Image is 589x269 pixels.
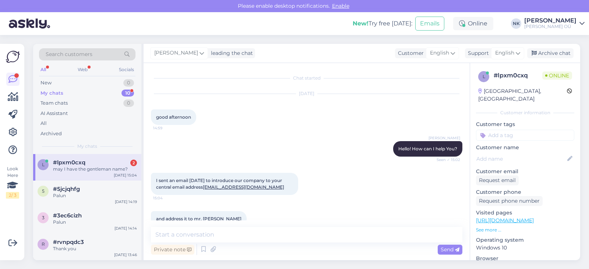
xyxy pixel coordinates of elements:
div: Archive chat [527,48,574,58]
div: NK [511,18,521,29]
span: #lpxm0cxq [53,159,85,166]
div: Thank you [53,245,137,252]
input: Add name [476,155,566,163]
span: I sent an email [DATE] to introduce our company to your central email address [156,178,284,190]
span: Hello! How can I help You? [398,146,457,151]
div: New [40,79,52,87]
a: [URL][DOMAIN_NAME] [476,217,534,224]
div: Socials [117,65,135,74]
div: [DATE] [151,90,462,97]
div: All [40,120,47,127]
span: 15:04 [153,195,181,201]
div: Customer [395,49,424,57]
p: Visited pages [476,209,574,217]
span: My chats [77,143,97,150]
div: All [39,65,47,74]
div: My chats [40,90,63,97]
span: [PERSON_NAME] [428,135,460,141]
div: Online [453,17,493,30]
div: [DATE] 13:46 [114,252,137,258]
span: Search customers [46,50,92,58]
span: l [483,74,485,79]
div: Customer information [476,109,574,116]
div: Request email [476,175,519,185]
span: [PERSON_NAME] [154,49,198,57]
span: #5jcjqhfg [53,186,80,192]
div: Archived [40,130,62,137]
p: Windows 10 [476,244,574,252]
div: # lpxm0cxq [494,71,542,80]
a: [PERSON_NAME][PERSON_NAME] OÜ [524,18,585,29]
button: Emails [415,17,444,31]
p: Customer name [476,144,574,151]
a: [EMAIL_ADDRESS][DOMAIN_NAME] [203,184,284,190]
div: Web [76,65,89,74]
div: 0 [123,99,134,107]
div: Private note [151,245,194,255]
span: and address it to mr, [PERSON_NAME] [156,216,241,221]
div: [DATE] 15:04 [114,172,137,178]
span: 3 [42,215,45,220]
div: Palun [53,192,137,199]
div: Support [465,49,489,57]
span: English [430,49,449,57]
div: may I have the gentleman name? [53,166,137,172]
span: r [42,241,45,247]
div: Team chats [40,99,68,107]
div: Palun [53,219,137,226]
span: #3ec6cizh [53,212,82,219]
div: [DATE] 14:14 [114,226,137,231]
p: Customer email [476,168,574,175]
span: Enable [330,3,352,9]
div: [DATE] 14:19 [115,199,137,205]
input: Add a tag [476,130,574,141]
div: 10 [121,90,134,97]
span: #rvnpqdc3 [53,239,84,245]
div: Look Here [6,165,19,199]
p: Customer tags [476,120,574,128]
span: Online [542,71,572,80]
div: 2 / 3 [6,192,19,199]
span: 5 [42,188,45,194]
span: l [42,162,45,167]
div: AI Assistant [40,110,68,117]
div: leading the chat [208,49,253,57]
div: Try free [DATE]: [353,19,412,28]
div: 2 [130,160,137,166]
p: Browser [476,255,574,262]
span: 14:59 [153,125,181,131]
p: See more ... [476,227,574,233]
div: Request phone number [476,196,543,206]
span: Send [441,246,459,253]
div: 0 [123,79,134,87]
img: Askly Logo [6,50,20,64]
span: good afternoon [156,114,191,120]
div: [GEOGRAPHIC_DATA], [GEOGRAPHIC_DATA] [478,87,567,103]
p: Customer phone [476,188,574,196]
div: Chat started [151,75,462,81]
b: New! [353,20,368,27]
span: Seen ✓ 15:02 [433,157,460,163]
p: Operating system [476,236,574,244]
span: English [495,49,514,57]
div: [PERSON_NAME] OÜ [524,24,576,29]
div: [PERSON_NAME] [524,18,576,24]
